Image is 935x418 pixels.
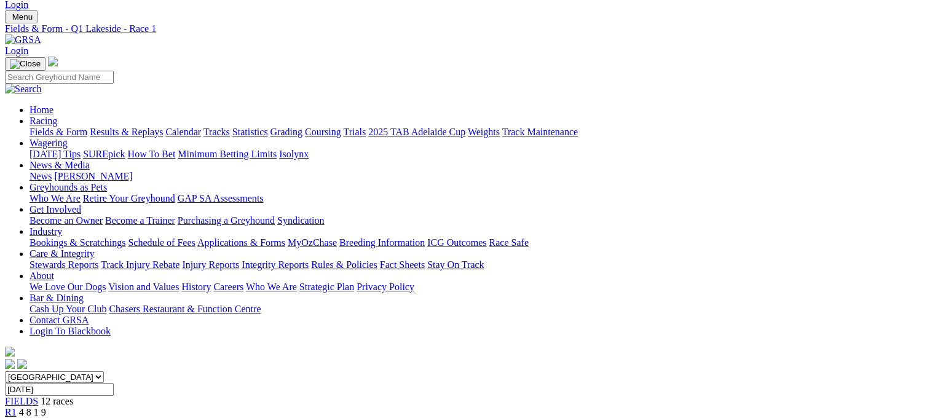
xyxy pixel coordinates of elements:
a: Tracks [203,127,230,137]
div: Care & Integrity [30,259,930,270]
a: Stewards Reports [30,259,98,270]
span: 12 races [41,396,73,406]
a: Retire Your Greyhound [83,193,175,203]
a: Rules & Policies [311,259,377,270]
span: 4 8 1 9 [19,407,46,417]
div: Get Involved [30,215,930,226]
a: Track Injury Rebate [101,259,180,270]
a: History [181,282,211,292]
a: Chasers Restaurant & Function Centre [109,304,261,314]
a: 2025 TAB Adelaide Cup [368,127,465,137]
a: [DATE] Tips [30,149,81,159]
a: Injury Reports [182,259,239,270]
input: Search [5,71,114,84]
button: Toggle navigation [5,57,45,71]
a: Login To Blackbook [30,326,111,336]
a: Cash Up Your Club [30,304,106,314]
a: Care & Integrity [30,248,95,259]
img: Search [5,84,42,95]
div: About [30,282,930,293]
a: Become an Owner [30,215,103,226]
a: Bar & Dining [30,293,84,303]
a: Become a Trainer [105,215,175,226]
img: logo-grsa-white.png [5,347,15,357]
a: Isolynx [279,149,309,159]
a: Get Involved [30,204,81,215]
a: Racing [30,116,57,126]
a: Home [30,104,53,115]
a: GAP SA Assessments [178,193,264,203]
a: Careers [213,282,243,292]
a: R1 [5,407,17,417]
div: News & Media [30,171,930,182]
a: [PERSON_NAME] [54,171,132,181]
a: Integrity Reports [242,259,309,270]
a: Syndication [277,215,324,226]
a: News [30,171,52,181]
div: Wagering [30,149,930,160]
a: Who We Are [246,282,297,292]
a: Privacy Policy [357,282,414,292]
span: Menu [12,12,33,22]
img: GRSA [5,34,41,45]
img: twitter.svg [17,359,27,369]
div: Bar & Dining [30,304,930,315]
a: Weights [468,127,500,137]
a: Vision and Values [108,282,179,292]
a: Grading [270,127,302,137]
a: Statistics [232,127,268,137]
a: MyOzChase [288,237,337,248]
a: Industry [30,226,62,237]
a: Purchasing a Greyhound [178,215,275,226]
a: SUREpick [83,149,125,159]
img: facebook.svg [5,359,15,369]
a: Fields & Form [30,127,87,137]
a: Results & Replays [90,127,163,137]
div: Greyhounds as Pets [30,193,930,204]
a: Strategic Plan [299,282,354,292]
a: Stay On Track [427,259,484,270]
a: How To Bet [128,149,176,159]
a: We Love Our Dogs [30,282,106,292]
a: Fields & Form - Q1 Lakeside - Race 1 [5,23,930,34]
input: Select date [5,383,114,396]
img: logo-grsa-white.png [48,57,58,66]
a: Applications & Forms [197,237,285,248]
div: Racing [30,127,930,138]
a: Breeding Information [339,237,425,248]
a: Wagering [30,138,68,148]
a: Trials [343,127,366,137]
a: Login [5,45,28,56]
a: Track Maintenance [502,127,578,137]
a: FIELDS [5,396,38,406]
a: Who We Are [30,193,81,203]
a: Coursing [305,127,341,137]
a: About [30,270,54,281]
a: News & Media [30,160,90,170]
a: Minimum Betting Limits [178,149,277,159]
img: Close [10,59,41,69]
a: Calendar [165,127,201,137]
a: Bookings & Scratchings [30,237,125,248]
button: Toggle navigation [5,10,37,23]
a: Fact Sheets [380,259,425,270]
a: ICG Outcomes [427,237,486,248]
a: Greyhounds as Pets [30,182,107,192]
a: Race Safe [489,237,528,248]
div: Industry [30,237,930,248]
a: Contact GRSA [30,315,89,325]
a: Schedule of Fees [128,237,195,248]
